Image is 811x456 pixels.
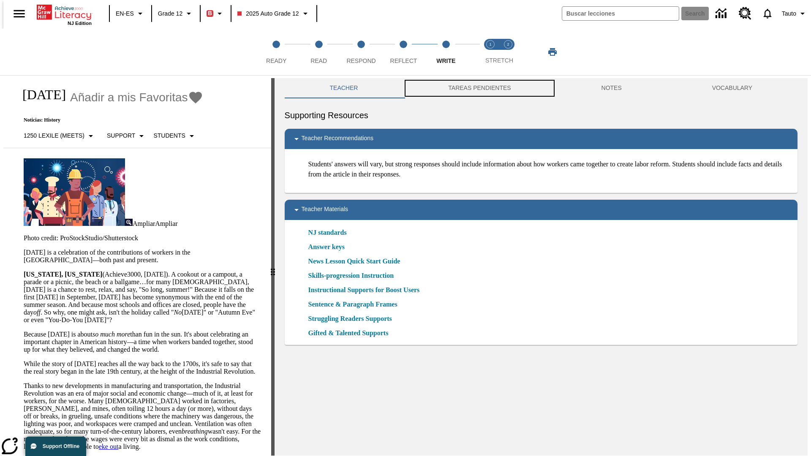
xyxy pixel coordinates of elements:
em: No [174,309,182,316]
span: B [208,8,212,19]
button: Añadir a mis Favoritas - Día del Trabajo [70,90,203,105]
a: Gifted & Talented Supports [308,328,394,338]
button: Respond step 3 of 5 [337,29,386,75]
p: Photo credit: ProStockStudio/Shutterstock [24,234,261,242]
div: Teacher Materials [285,200,797,220]
button: NOTES [556,78,667,98]
p: Support [107,131,135,140]
button: Grado: Grade 12, Elige un grado [155,6,197,21]
button: Reflect step 4 of 5 [379,29,428,75]
p: Teacher Recommendations [302,134,373,144]
button: Class: 2025 Auto Grade 12, Selecciona una clase [234,6,313,21]
a: Instructional Supports for Boost Users, Se abrirá en una nueva ventana o pestaña [308,285,420,295]
a: Sentence & Paragraph Frames, Se abrirá en una nueva ventana o pestaña [308,299,397,309]
button: TAREAS PENDIENTES [403,78,556,98]
div: Portada [37,3,92,26]
text: 2 [507,42,509,46]
a: Notificaciones [757,3,778,24]
p: [DATE] is a celebration of the contributions of workers in the [GEOGRAPHIC_DATA]—both past and pr... [24,249,261,264]
span: Write [436,57,455,64]
span: Ready [266,57,286,64]
span: EN-ES [116,9,134,18]
span: Ampliar [133,220,155,227]
p: While the story of [DATE] reaches all the way back to the 1700s, it's safe to say that the real s... [24,360,261,375]
span: NJ Edition [68,21,92,26]
a: Struggling Readers Supports [308,314,397,324]
span: Read [310,57,327,64]
p: Teacher Materials [302,205,348,215]
p: Students' answers will vary, but strong responses should include information about how workers ca... [308,159,791,179]
h6: Supporting Resources [285,109,797,122]
p: Because [DATE] is about than fun in the sun. It's about celebrating an important chapter in Ameri... [24,331,261,353]
div: Instructional Panel Tabs [285,78,797,98]
p: Thanks to new developments in manufacturing and transportation, the Industrial Revolution was an ... [24,382,261,451]
span: Grade 12 [158,9,182,18]
p: (Achieve3000, [DATE]). A cookout or a campout, a parade or a picnic, the beach or a ballgame…for ... [24,271,261,324]
text: 1 [489,42,491,46]
button: Write step 5 of 5 [422,29,471,75]
button: Abrir el menú lateral [7,1,32,26]
span: 2025 Auto Grade 12 [237,9,299,18]
button: Read step 2 of 5 [294,29,343,75]
strong: [US_STATE], [US_STATE] [24,271,102,278]
div: Teacher Recommendations [285,129,797,149]
button: Seleccionar estudiante [150,128,200,144]
button: Language: EN-ES, Selecciona un idioma [112,6,149,21]
span: Tauto [782,9,796,18]
img: Ampliar [125,219,133,226]
p: Noticias: History [14,117,203,123]
button: Seleccione Lexile, 1250 Lexile (Meets) [20,128,99,144]
span: Añadir a mis Favoritas [70,91,188,104]
span: Ampliar [155,220,177,227]
a: Centro de información [710,2,734,25]
a: News Lesson Quick Start Guide, Se abrirá en una nueva ventana o pestaña [308,256,400,266]
a: eke out [99,443,119,450]
span: Support Offline [43,443,79,449]
button: Stretch Respond step 2 of 2 [496,29,520,75]
p: Students [153,131,185,140]
button: Boost El color de la clase es rojo. Cambiar el color de la clase. [203,6,228,21]
button: VOCABULARY [667,78,797,98]
button: Perfil/Configuración [778,6,811,21]
img: A banner with a blue background shows an illustrated row of diverse men and women dressed in clot... [24,158,125,226]
div: reading [3,78,271,451]
a: NJ standards [308,228,352,238]
span: Reflect [390,57,417,64]
div: Pulsa la tecla de intro o la barra espaciadora y luego presiona las flechas de derecha e izquierd... [271,78,275,456]
button: Support Offline [25,437,86,456]
h1: [DATE] [14,87,66,103]
div: activity [275,78,808,456]
p: 1250 Lexile (Meets) [24,131,84,140]
em: so much more [93,331,130,338]
button: Stretch Read step 1 of 2 [478,29,503,75]
em: breathing [182,428,208,435]
a: Centro de recursos, Se abrirá en una pestaña nueva. [734,2,757,25]
span: STRETCH [485,57,513,64]
button: Tipo de apoyo, Support [103,128,150,144]
button: Teacher [285,78,403,98]
button: Ready step 1 of 5 [252,29,301,75]
em: off [33,309,41,316]
span: Respond [346,57,376,64]
button: Imprimir [539,44,566,60]
a: Skills-progression Instruction, Se abrirá en una nueva ventana o pestaña [308,271,394,281]
a: Answer keys, Se abrirá en una nueva ventana o pestaña [308,242,345,252]
input: search field [562,7,679,20]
